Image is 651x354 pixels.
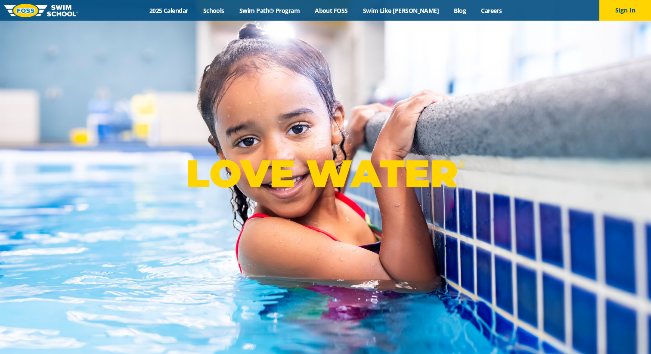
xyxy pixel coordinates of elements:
a: Careers [474,6,509,15]
p: LOVE WATER [186,151,465,197]
a: Schools [195,6,232,15]
img: FOSS Swim School Logo [4,4,78,17]
a: Blog [446,6,474,15]
a: Swim Path® Program [232,6,307,15]
a: Swim Like [PERSON_NAME] [355,6,446,15]
a: 2025 Calendar [142,6,195,15]
a: About FOSS [307,6,356,15]
sup: ® [458,159,465,170]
